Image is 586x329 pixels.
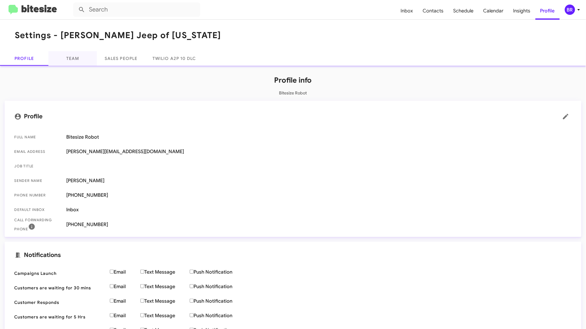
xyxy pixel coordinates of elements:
label: Text Message [140,284,190,290]
span: [PHONE_NUMBER] [66,222,572,228]
a: Insights [509,2,535,20]
label: Text Message [140,313,190,319]
label: Email [110,313,140,319]
span: Customer Responds [14,299,105,305]
label: Push Notification [190,269,247,275]
span: [PHONE_NUMBER] [66,192,572,198]
a: Team [48,51,97,66]
a: Contacts [418,2,449,20]
span: Phone number [14,192,61,198]
input: Email [110,284,114,288]
label: Email [110,269,140,275]
label: Text Message [140,298,190,304]
h1: Settings - [PERSON_NAME] Jeep of [US_STATE] [15,31,221,40]
mat-card-title: Profile [14,110,572,123]
label: Email [110,284,140,290]
input: Text Message [140,313,144,317]
p: Bitesize Robot [5,90,581,96]
div: BR [565,5,575,15]
button: BR [560,5,579,15]
input: Push Notification [190,313,194,317]
span: Customers are waiting for 5 Hrs [14,314,105,320]
span: Campaigns Launch [14,270,105,276]
span: Email Address [14,149,61,155]
input: Text Message [140,270,144,274]
input: Search [73,2,200,17]
a: Calendar [479,2,509,20]
label: Push Notification [190,313,247,319]
label: Push Notification [190,284,247,290]
label: Push Notification [190,298,247,304]
input: Text Message [140,284,144,288]
span: Customers are waiting for 30 mins [14,285,105,291]
span: Sender Name [14,178,61,184]
input: Text Message [140,299,144,303]
input: Push Notification [190,284,194,288]
input: Email [110,270,114,274]
a: Schedule [449,2,479,20]
span: [PERSON_NAME] [66,178,572,184]
label: Text Message [140,269,190,275]
h1: Profile info [5,75,581,85]
span: Inbox [66,207,572,213]
input: Email [110,299,114,303]
span: Bitesize Robot [66,134,572,140]
span: Call Forwarding Phone [14,217,61,232]
a: Profile [535,2,560,20]
a: Inbox [396,2,418,20]
label: Email [110,298,140,304]
span: Default Inbox [14,207,61,213]
a: Twilio A2P 10 DLC [145,51,203,66]
a: Sales People [97,51,145,66]
mat-card-title: Notifications [14,252,572,259]
input: Email [110,313,114,317]
input: Push Notification [190,299,194,303]
span: Job Title [14,163,61,169]
span: [PERSON_NAME][EMAIL_ADDRESS][DOMAIN_NAME] [66,149,572,155]
span: Full Name [14,134,61,140]
input: Push Notification [190,270,194,274]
